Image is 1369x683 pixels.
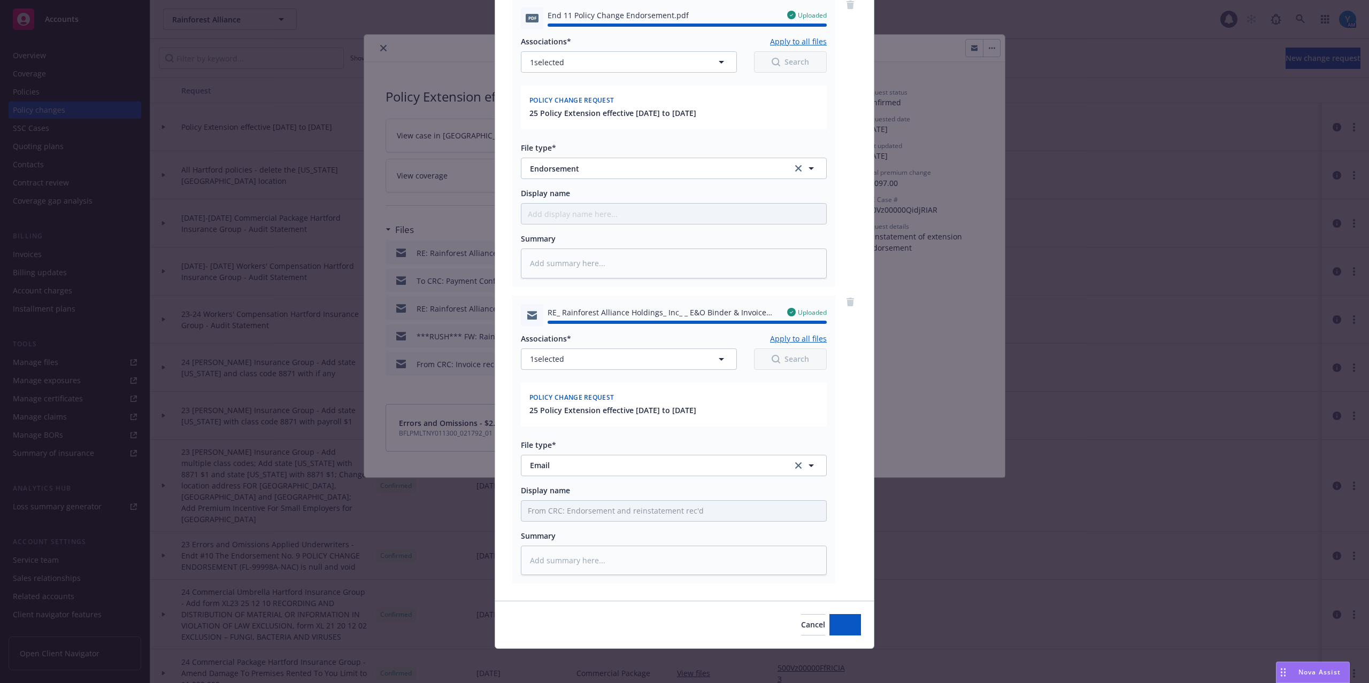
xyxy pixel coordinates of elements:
button: 1selected [521,348,737,370]
span: Associations* [521,333,571,344]
div: Drag to move [1276,662,1290,682]
span: RE_ Rainforest Alliance Holdings_ Inc_ _ E&O Binder & Invoice (w_ NY Filing Docs) - Invoice has t... [548,307,779,318]
span: Nova Assist [1298,668,1341,677]
button: Nova Assist [1276,662,1350,683]
span: Summary [521,234,556,244]
span: Uploaded [798,308,827,317]
button: Apply to all files [770,333,827,344]
span: 1 selected [530,353,564,364]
